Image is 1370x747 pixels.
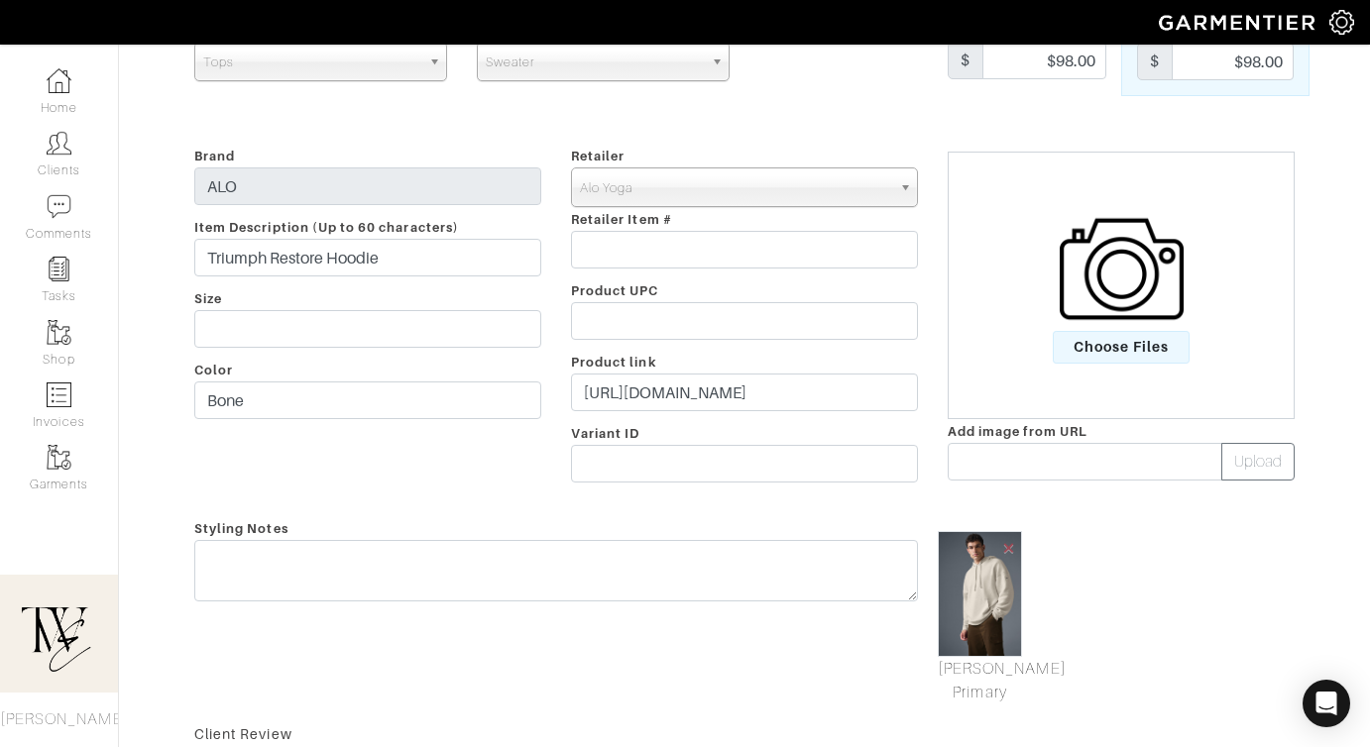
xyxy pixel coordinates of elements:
span: Add image from URL [948,424,1087,439]
div: $ [948,42,983,79]
span: Tops [203,43,420,82]
img: garments-icon-b7da505a4dc4fd61783c78ac3ca0ef83fa9d6f193b1c9dc38574b1d14d53ca28.png [47,445,71,470]
span: Color [194,363,233,377]
img: comment-icon-a0a6a9ef722e966f86d9cbdc48e553b5cf19dbc54f86b18d962a5391bc8f6eb6.png [47,194,71,219]
div: Client Review [194,724,1295,744]
span: Retailer [571,149,625,163]
span: Retailer Item # [571,212,672,227]
span: Product UPC [571,283,659,298]
div: $ [1137,43,1173,80]
img: M1243R_03040_b1_s1_a1_1_m214_2dd011d8-4404-4e78-a091-c3116af249d3_750x.jpeg [938,531,1022,657]
img: camera-icon-fc4d3dba96d4bd47ec8a31cd2c90eca330c9151d3c012df1ec2579f4b5ff7bac.png [1060,207,1184,331]
span: Brand [194,149,235,163]
img: dashboard-icon-dbcd8f5a0b271acd01030246c82b418ddd0df26cd7fceb0bd07c9910d44c42f6.png [47,68,71,93]
img: garments-icon-b7da505a4dc4fd61783c78ac3ca0ef83fa9d6f193b1c9dc38574b1d14d53ca28.png [47,320,71,345]
a: Mark As Primary [938,657,1022,704]
span: Variant ID [571,426,640,441]
span: Product link [571,355,656,370]
span: Sweater [486,43,703,82]
img: clients-icon-6bae9207a08558b7cb47a8932f037763ab4055f8c8b6bfacd5dc20c3e0201464.png [47,131,71,156]
img: orders-icon-0abe47150d42831381b5fb84f609e132dff9fe21cb692f30cb5eec754e2cba89.png [47,382,71,407]
span: Item Description (Up to 60 characters) [194,220,459,235]
img: reminder-icon-8004d30b9f0a5d33ae49ab947aed9ed385cf756f9e5892f1edd6e32f2345188e.png [47,257,71,281]
img: gear-icon-white-bd11855cb880d31180b6d7d6211b90ccbf57a29d726f0c71d8c61bd08dd39cc2.png [1329,10,1354,35]
span: Alo Yoga [580,168,891,208]
span: Choose Files [1053,331,1191,364]
span: Styling Notes [194,514,288,543]
img: garmentier-logo-header-white-b43fb05a5012e4ada735d5af1a66efaba907eab6374d6393d1fbf88cb4ef424d.png [1149,5,1329,40]
div: Open Intercom Messenger [1303,680,1350,727]
button: Upload [1221,443,1295,480]
span: Size [194,291,222,306]
span: × [1001,534,1017,561]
